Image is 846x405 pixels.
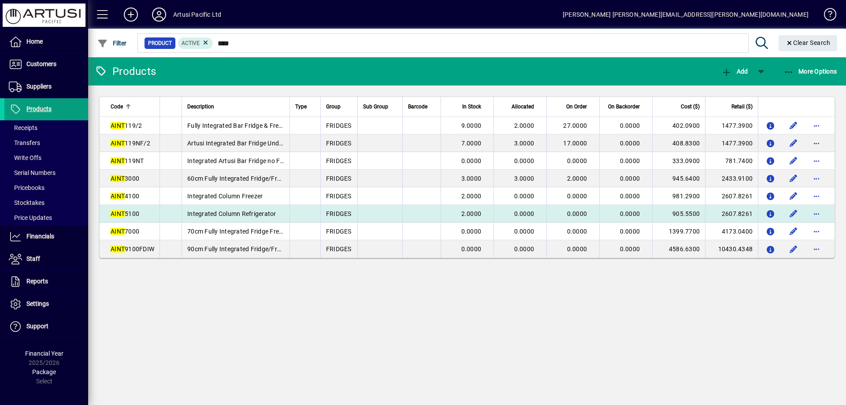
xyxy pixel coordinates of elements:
span: Description [187,102,214,111]
span: 70cm Fully Integrated Fridge Freezer Frost Free [187,228,321,235]
em: AINT [111,193,125,200]
span: Cost ($) [681,102,700,111]
span: Pricebooks [9,184,45,191]
a: Price Updates [4,210,88,225]
span: Package [32,368,56,375]
button: Edit [787,136,801,150]
span: FRIDGES [326,175,352,182]
em: AINT [111,122,125,129]
span: 0.0000 [620,210,640,217]
div: Description [187,102,284,111]
span: Allocated [512,102,534,111]
button: More options [809,171,824,186]
td: 2607.8261 [705,205,758,223]
span: 0.0000 [620,140,640,147]
span: FRIDGES [326,193,352,200]
span: 0.0000 [567,210,587,217]
span: Staff [26,255,40,262]
button: Filter [95,35,129,51]
span: 0.0000 [461,245,482,253]
a: Customers [4,53,88,75]
a: Home [4,31,88,53]
span: 9.0000 [461,122,482,129]
span: 0.0000 [567,245,587,253]
div: [PERSON_NAME] [PERSON_NAME][EMAIL_ADDRESS][PERSON_NAME][DOMAIN_NAME] [563,7,809,22]
span: Home [26,38,43,45]
span: 17.0000 [563,140,587,147]
span: 9100FDIW [111,245,154,253]
span: 4100 [111,193,139,200]
span: FRIDGES [326,210,352,217]
td: 781.7400 [705,152,758,170]
span: 3.0000 [514,140,534,147]
button: Edit [787,224,801,238]
span: Active [182,40,200,46]
span: Clear Search [786,39,831,46]
em: AINT [111,245,125,253]
div: In Stock [446,102,489,111]
span: 0.0000 [620,245,640,253]
a: Staff [4,248,88,270]
span: 0.0000 [514,210,534,217]
button: Add [719,63,750,79]
a: Suppliers [4,76,88,98]
button: Add [117,7,145,22]
a: Support [4,316,88,338]
a: Reports [4,271,88,293]
span: 0.0000 [567,157,587,164]
a: Receipts [4,120,88,135]
div: Code [111,102,154,111]
span: 3000 [111,175,139,182]
span: Financials [26,233,54,240]
span: 119/2 [111,122,142,129]
span: Settings [26,300,49,307]
div: On Backorder [605,102,648,111]
button: Edit [787,154,801,168]
span: Type [295,102,307,111]
button: Edit [787,207,801,221]
span: 2.0000 [567,175,587,182]
td: 408.8300 [652,134,705,152]
a: Knowledge Base [817,2,835,30]
span: 5100 [111,210,139,217]
span: Add [721,68,748,75]
span: Retail ($) [731,102,753,111]
span: 60cm Fully Integrated Fridge/Freezer [187,175,292,182]
a: Settings [4,293,88,315]
span: More Options [783,68,837,75]
button: Edit [787,242,801,256]
span: In Stock [462,102,481,111]
span: 0.0000 [514,245,534,253]
span: 119NF/2 [111,140,150,147]
span: 2.0000 [514,122,534,129]
span: Serial Numbers [9,169,56,176]
span: FRIDGES [326,157,352,164]
td: 1477.3900 [705,134,758,152]
em: AINT [111,210,125,217]
em: AINT [111,175,125,182]
span: Financial Year [25,350,63,357]
td: 4173.0400 [705,223,758,240]
span: Filter [97,40,127,47]
span: FRIDGES [326,245,352,253]
span: 90cm Fully Integrated Fridge/Freezer with Ice & Water [187,245,339,253]
td: 2607.8261 [705,187,758,205]
span: 0.0000 [567,228,587,235]
div: Type [295,102,315,111]
div: Products [95,64,156,78]
span: Sub Group [363,102,388,111]
div: Sub Group [363,102,397,111]
span: Customers [26,60,56,67]
span: Integrated Artusi Bar Fridge no Front [187,157,292,164]
td: 333.0900 [652,152,705,170]
span: 0.0000 [461,228,482,235]
span: 27.0000 [563,122,587,129]
a: Write Offs [4,150,88,165]
div: Barcode [408,102,435,111]
span: Receipts [9,124,37,131]
span: Group [326,102,341,111]
span: Fully Integrated Bar Fridge & Freezer [187,122,290,129]
td: 402.0900 [652,117,705,134]
a: Pricebooks [4,180,88,195]
button: More Options [781,63,839,79]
